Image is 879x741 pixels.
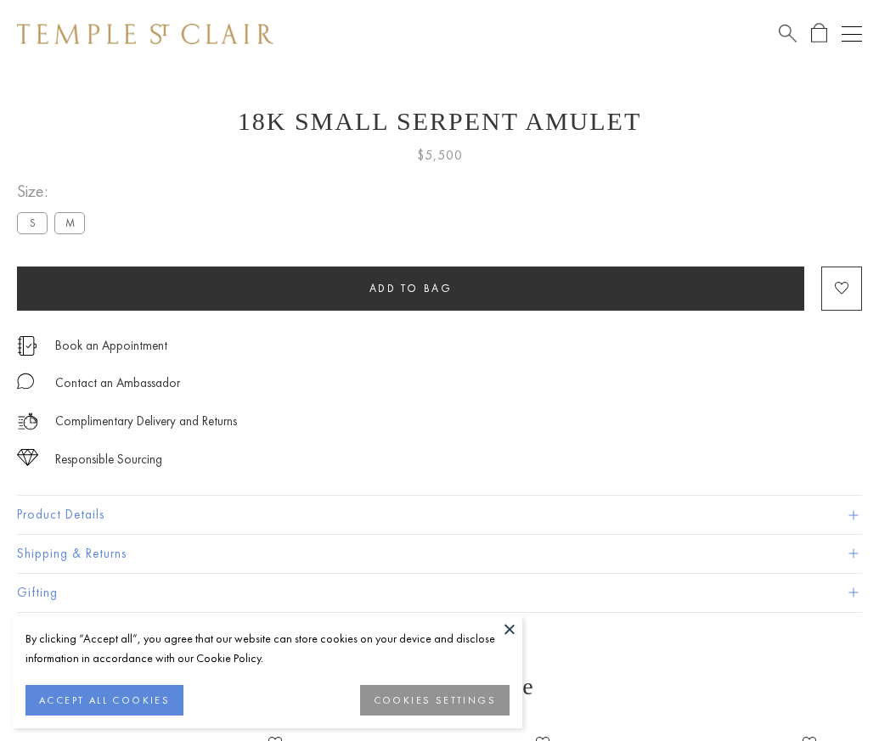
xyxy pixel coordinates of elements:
[17,496,862,534] button: Product Details
[17,267,804,311] button: Add to bag
[17,177,92,205] span: Size:
[25,685,183,716] button: ACCEPT ALL COOKIES
[17,336,37,356] img: icon_appointment.svg
[17,212,48,233] label: S
[55,336,167,355] a: Book an Appointment
[842,24,862,44] button: Open navigation
[17,107,862,136] h1: 18K Small Serpent Amulet
[779,23,797,44] a: Search
[17,535,862,573] button: Shipping & Returns
[25,629,510,668] div: By clicking “Accept all”, you agree that our website can store cookies on your device and disclos...
[17,574,862,612] button: Gifting
[55,373,180,394] div: Contact an Ambassador
[55,411,237,432] p: Complimentary Delivery and Returns
[811,23,827,44] a: Open Shopping Bag
[55,449,162,470] div: Responsible Sourcing
[54,212,85,233] label: M
[17,24,273,44] img: Temple St. Clair
[17,373,34,390] img: MessageIcon-01_2.svg
[417,144,463,166] span: $5,500
[17,411,38,432] img: icon_delivery.svg
[17,449,38,466] img: icon_sourcing.svg
[360,685,510,716] button: COOKIES SETTINGS
[369,281,453,295] span: Add to bag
